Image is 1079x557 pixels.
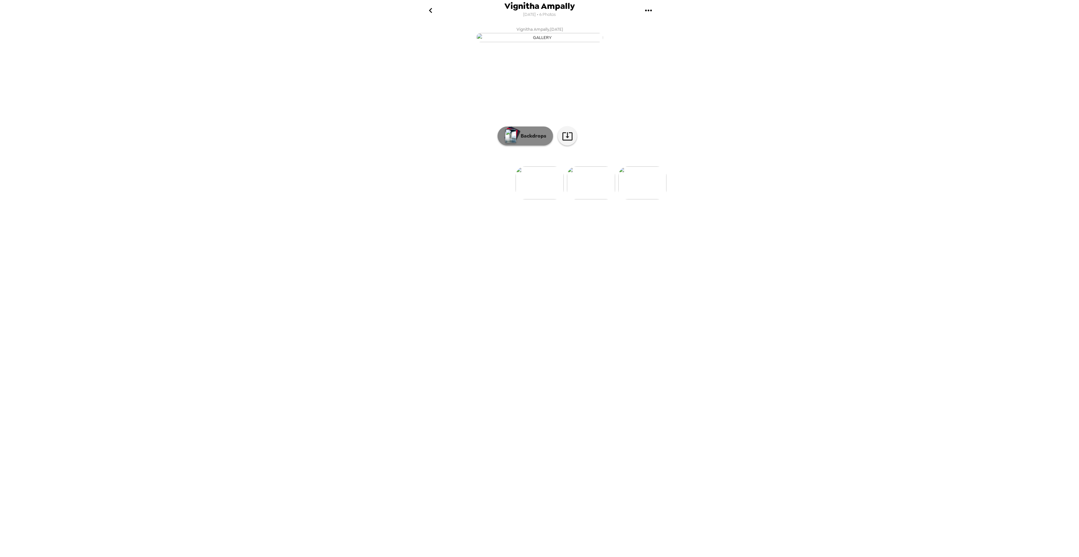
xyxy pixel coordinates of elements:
[516,166,564,199] img: gallery
[504,2,575,10] span: Vignitha Ampally
[523,10,556,19] span: [DATE] • 6 Photos
[516,26,563,33] span: Vignitha Ampally , [DATE]
[618,166,666,199] img: gallery
[567,166,615,199] img: gallery
[476,33,603,42] img: gallery
[517,132,546,140] p: Backdrops
[497,126,553,146] button: Backdrops
[413,24,666,44] button: Vignitha Ampally,[DATE]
